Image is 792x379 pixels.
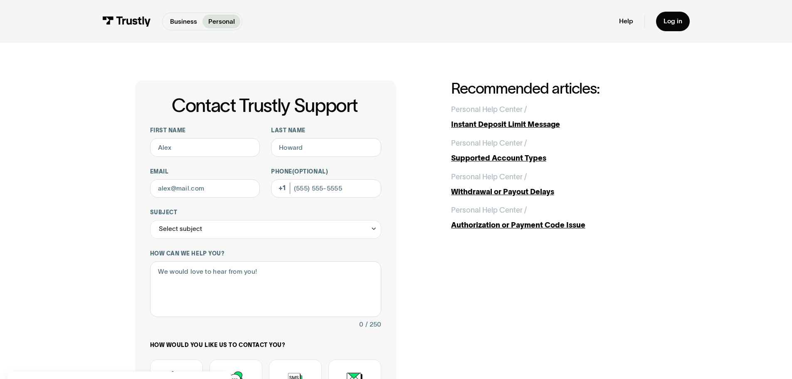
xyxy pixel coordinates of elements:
label: Email [150,168,260,176]
label: Phone [271,168,381,176]
div: Select subject [159,223,202,235]
div: Personal Help Center / [451,138,527,149]
h1: Contact Trustly Support [148,95,381,116]
div: Supported Account Types [451,153,657,164]
a: Personal Help Center /Withdrawal or Payout Delays [451,171,657,198]
a: Personal Help Center /Supported Account Types [451,138,657,164]
div: Instant Deposit Limit Message [451,119,657,130]
label: Last name [271,127,381,134]
div: Personal Help Center / [451,205,527,216]
h2: Recommended articles: [451,80,657,97]
div: Authorization or Payment Code Issue [451,220,657,231]
div: Select subject [150,220,381,239]
img: Trustly Logo [102,16,151,27]
a: Help [619,17,633,25]
div: / 250 [365,319,381,330]
div: Log in [664,17,682,25]
label: First name [150,127,260,134]
p: Personal [208,17,235,27]
a: Personal [202,15,240,28]
div: Withdrawal or Payout Delays [451,186,657,198]
a: Business [164,15,202,28]
p: Business [170,17,197,27]
label: How would you like us to contact you? [150,342,381,349]
a: Log in [656,12,690,31]
div: Personal Help Center / [451,171,527,183]
input: Howard [271,138,381,157]
label: How can we help you? [150,250,381,258]
a: Personal Help Center /Instant Deposit Limit Message [451,104,657,130]
label: Subject [150,209,381,216]
a: Personal Help Center /Authorization or Payment Code Issue [451,205,657,231]
div: 0 [359,319,363,330]
div: Personal Help Center / [451,104,527,115]
input: (555) 555-5555 [271,179,381,198]
input: alex@mail.com [150,179,260,198]
span: (Optional) [292,168,328,175]
input: Alex [150,138,260,157]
